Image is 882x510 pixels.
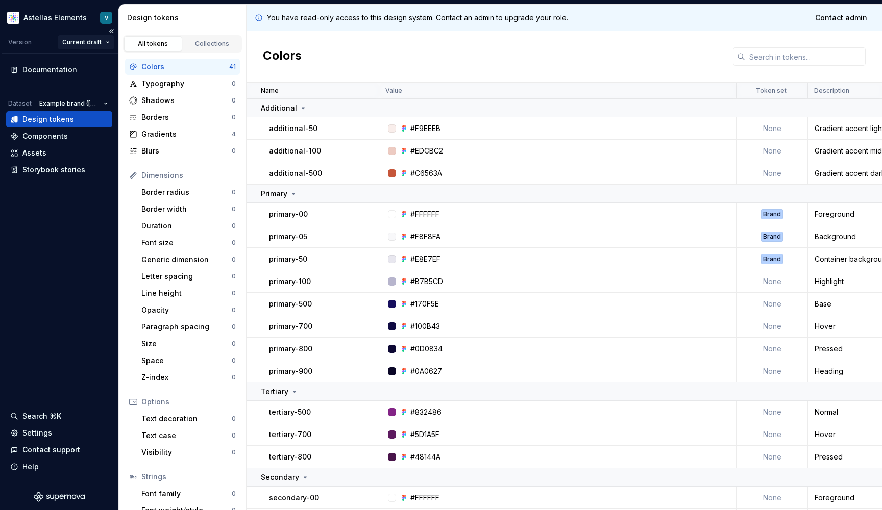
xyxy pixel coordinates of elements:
[141,95,232,106] div: Shadows
[137,235,240,251] a: Font size0
[232,340,236,348] div: 0
[2,7,116,29] button: Astellas ElementsV
[7,12,19,24] img: b2369ad3-f38c-46c1-b2a2-f2452fdbdcd2.png
[229,63,236,71] div: 41
[22,462,39,472] div: Help
[410,429,439,440] div: #5D1A5F
[137,369,240,386] a: Z-index0
[263,47,302,66] h2: Colors
[410,209,439,219] div: #FFFFFF
[410,146,443,156] div: #EDCBC2
[269,407,311,417] p: tertiary-500
[269,123,317,134] p: additional-50
[137,218,240,234] a: Duration0
[815,13,867,23] span: Contact admin
[22,114,74,124] div: Design tokens
[737,487,808,509] td: None
[737,315,808,338] td: None
[137,427,240,444] a: Text case0
[269,344,312,354] p: primary-800
[232,289,236,297] div: 0
[232,306,236,314] div: 0
[737,162,808,185] td: None
[141,447,232,457] div: Visibility
[141,204,232,214] div: Border width
[737,140,808,162] td: None
[141,62,229,72] div: Colors
[22,411,61,421] div: Search ⌘K
[232,490,236,498] div: 0
[127,13,242,23] div: Design tokens
[267,13,568,23] p: You have read-only access to this design system. Contact an admin to upgrade your role.
[137,444,240,461] a: Visibility0
[141,112,232,122] div: Borders
[232,205,236,213] div: 0
[137,352,240,369] a: Space0
[141,187,232,197] div: Border radius
[232,272,236,280] div: 0
[410,407,442,417] div: #832486
[141,79,232,89] div: Typography
[410,123,440,134] div: #F9EEEB
[125,75,240,92] a: Typography0
[39,99,100,108] span: Example brand ([GEOGRAPHIC_DATA])
[141,472,236,482] div: Strings
[6,128,112,144] a: Components
[410,168,442,178] div: #C6563A
[269,366,312,376] p: primary-900
[232,415,236,423] div: 0
[125,143,240,159] a: Blurs0
[141,489,232,499] div: Font family
[232,239,236,247] div: 0
[141,271,232,282] div: Letter spacing
[269,254,307,264] p: primary-50
[137,268,240,285] a: Letter spacing0
[23,13,87,23] div: Astellas Elements
[737,338,808,360] td: None
[137,285,240,301] a: Line height0
[141,414,232,424] div: Text decoration
[269,321,312,331] p: primary-700
[22,131,68,141] div: Components
[137,251,240,268] a: Generic dimension0
[6,408,112,424] button: Search ⌘K
[125,109,240,125] a: Borders0
[745,47,866,66] input: Search in tokens...
[8,99,32,108] div: Dataset
[141,288,232,298] div: Line height
[232,222,236,230] div: 0
[410,232,440,242] div: #F8F8FA
[125,92,240,109] a: Shadows0
[22,65,77,75] div: Documentation
[410,344,443,354] div: #0D0834
[125,126,240,142] a: Gradients4
[261,87,279,95] p: Name
[105,14,108,22] div: V
[737,270,808,293] td: None
[410,321,440,331] div: #100B43
[761,209,783,219] div: Brand
[261,189,287,199] p: Primary
[34,492,85,502] a: Supernova Logo
[756,87,787,95] p: Token set
[137,336,240,352] a: Size0
[141,238,232,248] div: Font size
[761,254,783,264] div: Brand
[6,162,112,178] a: Storybook stories
[8,38,32,46] div: Version
[232,256,236,264] div: 0
[385,87,402,95] p: Value
[6,442,112,458] button: Contact support
[410,299,439,309] div: #170F5E
[269,493,319,503] p: secondary-00
[141,355,232,366] div: Space
[6,111,112,127] a: Design tokens
[137,201,240,217] a: Border width0
[141,372,232,382] div: Z-index
[62,38,102,46] span: Current draft
[737,423,808,446] td: None
[141,221,232,231] div: Duration
[269,299,312,309] p: primary-500
[104,24,118,38] button: Collapse sidebar
[410,493,439,503] div: #FFFFFF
